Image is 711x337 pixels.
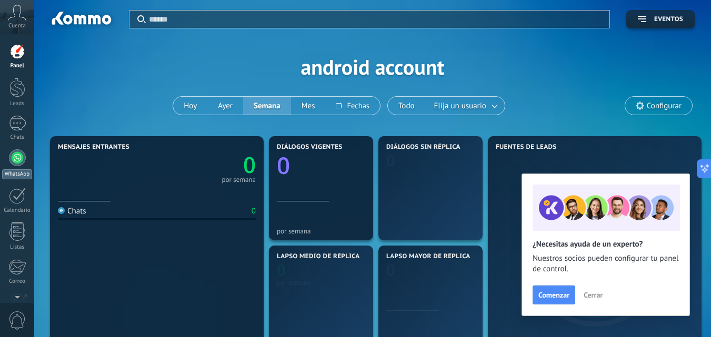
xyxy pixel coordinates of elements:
[252,206,256,216] div: 0
[277,253,360,260] span: Lapso medio de réplica
[2,169,32,179] div: WhatsApp
[386,260,395,280] text: 0
[388,97,425,115] button: Todo
[173,97,207,115] button: Hoy
[538,291,569,299] span: Comenzar
[533,285,575,304] button: Comenzar
[533,239,679,249] h2: ¿Necesitas ayuda de un experto?
[2,134,33,141] div: Chats
[277,279,365,287] div: por semana
[58,207,65,214] img: Chats
[647,101,682,110] span: Configurar
[654,16,683,23] span: Eventos
[277,227,365,235] div: por semana
[386,253,470,260] span: Lapso mayor de réplica
[626,10,695,28] button: Eventos
[386,150,395,171] text: 0
[579,287,607,303] button: Cerrar
[291,97,326,115] button: Mes
[8,23,26,29] span: Cuenta
[2,207,33,214] div: Calendario
[584,291,603,299] span: Cerrar
[425,97,505,115] button: Elija un usuario
[58,206,86,216] div: Chats
[277,149,290,181] text: 0
[432,99,488,113] span: Elija un usuario
[2,244,33,251] div: Listas
[2,278,33,285] div: Correo
[325,97,379,115] button: Fechas
[2,100,33,107] div: Leads
[386,144,460,151] span: Diálogos sin réplica
[157,150,256,180] a: 0
[2,63,33,69] div: Panel
[277,144,343,151] span: Diálogos vigentes
[277,260,286,280] text: 0
[243,150,256,180] text: 0
[207,97,243,115] button: Ayer
[222,177,256,182] div: por semana
[58,144,129,151] span: Mensajes entrantes
[496,144,557,151] span: Fuentes de leads
[243,97,291,115] button: Semana
[533,253,679,274] span: Nuestros socios pueden configurar tu panel de control.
